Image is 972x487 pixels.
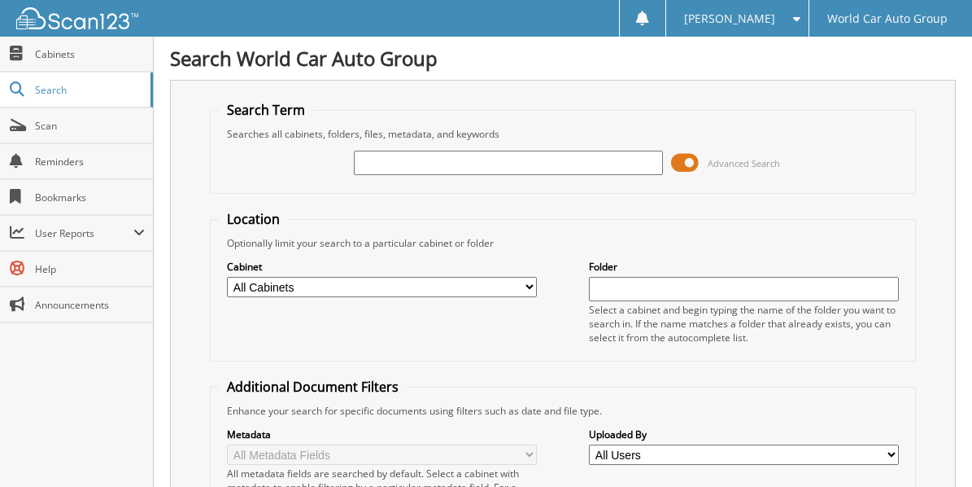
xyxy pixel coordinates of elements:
span: [PERSON_NAME] [684,14,775,24]
span: Help [35,262,145,276]
iframe: Chat Widget [891,409,972,487]
label: Uploaded By [589,428,898,441]
div: Enhance your search for specific documents using filters such as date and file type. [219,404,906,418]
span: Bookmarks [35,191,145,204]
span: User Reports [35,226,133,240]
span: Search [35,83,142,97]
legend: Additional Document Filters [219,378,407,396]
label: Metadata [227,428,536,441]
span: Scan [35,119,145,133]
div: Select a cabinet and begin typing the name of the folder you want to search in. If the name match... [589,303,898,344]
span: Advanced Search [708,157,780,169]
span: Cabinets [35,47,145,61]
label: Folder [589,260,898,274]
div: Optionally limit your search to a particular cabinet or folder [219,236,906,250]
div: Searches all cabinets, folders, files, metadata, and keywords [219,127,906,141]
legend: Location [219,210,288,228]
legend: Search Term [219,101,313,119]
label: Cabinet [227,260,536,274]
span: World Car Auto Group [827,14,948,24]
span: Reminders [35,155,145,169]
img: scan123-logo-white.svg [16,7,138,29]
h1: Search World Car Auto Group [170,45,956,72]
span: Announcements [35,298,145,312]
